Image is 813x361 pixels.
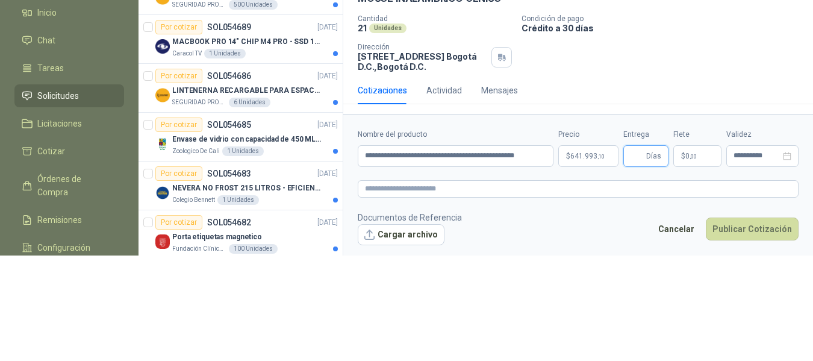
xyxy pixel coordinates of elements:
a: Inicio [14,1,124,24]
div: Actividad [426,84,462,97]
div: Por cotizar [155,166,202,181]
button: Cargar archivo [358,224,444,246]
a: Por cotizarSOL054683[DATE] Company LogoNEVERA NO FROST 215 LITROS - EFICIENCIA ENERGETICA AColegi... [139,162,343,210]
p: Documentos de Referencia [358,211,462,224]
span: Cotizar [37,145,65,158]
span: ,10 [597,153,605,160]
a: Por cotizarSOL054686[DATE] Company LogoLINTENERNA RECARGABLE PARA ESPACIOS ABIERTOS 100-120MTSSEG... [139,64,343,113]
p: $641.993,10 [558,145,618,167]
span: Remisiones [37,213,82,227]
div: Unidades [369,24,406,33]
div: 1 Unidades [204,49,246,58]
div: Por cotizar [155,118,202,132]
a: Chat [14,29,124,52]
span: Órdenes de Compra [37,172,113,199]
p: Colegio Bennett [172,195,215,205]
span: Días [646,146,661,166]
label: Precio [558,129,618,140]
img: Company Logo [155,234,170,249]
p: SOL054682 [207,218,251,227]
span: 0 [685,152,697,160]
p: [DATE] [317,217,338,228]
div: Por cotizar [155,69,202,83]
span: Licitaciones [37,117,82,130]
div: 6 Unidades [229,98,270,107]
div: Cotizaciones [358,84,407,97]
label: Entrega [623,129,668,140]
a: Configuración [14,236,124,259]
p: Dirección [358,43,487,51]
p: Cantidad [358,14,512,23]
p: SEGURIDAD PROVISER LTDA [172,98,226,107]
span: $ [681,152,685,160]
p: [DATE] [317,71,338,82]
p: SOL054689 [207,23,251,31]
label: Nombre del producto [358,129,553,140]
div: Mensajes [481,84,518,97]
p: [DATE] [317,168,338,180]
div: 1 Unidades [217,195,259,205]
a: Solicitudes [14,84,124,107]
p: [DATE] [317,119,338,131]
img: Company Logo [155,39,170,54]
p: 21 [358,23,367,33]
a: Licitaciones [14,112,124,135]
a: Por cotizarSOL054682[DATE] Company LogoPorta etiquetas magneticoFundación Clínica Shaio100 Unidades [139,210,343,259]
p: Zoologico De Cali [172,146,220,156]
p: Condición de pago [522,14,808,23]
p: [DATE] [317,22,338,33]
a: Remisiones [14,209,124,231]
span: ,00 [690,153,697,160]
img: Company Logo [155,88,170,102]
p: Envase de vidrio con capacidad de 450 ML – 9X8X8 CM Caja x 12 unidades [172,134,322,145]
span: Tareas [37,61,64,75]
p: SOL054685 [207,121,251,129]
p: SOL054683 [207,169,251,178]
a: Por cotizarSOL054685[DATE] Company LogoEnvase de vidrio con capacidad de 450 ML – 9X8X8 CM Caja x... [139,113,343,162]
p: [STREET_ADDRESS] Bogotá D.C. , Bogotá D.C. [358,51,487,72]
div: 1 Unidades [222,146,264,156]
button: Publicar Cotización [706,218,799,240]
span: Chat [37,34,55,47]
label: Flete [673,129,721,140]
a: Por cotizarSOL054689[DATE] Company LogoMACBOOK PRO 14" CHIP M4 PRO - SSD 1TB RAM 24GBCaracol TV1 ... [139,15,343,64]
a: Órdenes de Compra [14,168,124,204]
img: Company Logo [155,186,170,200]
p: Porta etiquetas magnetico [172,231,262,243]
p: Fundación Clínica Shaio [172,244,226,254]
div: Por cotizar [155,20,202,34]
span: 641.993 [570,152,605,160]
span: Solicitudes [37,89,79,102]
img: Company Logo [155,137,170,151]
a: Tareas [14,57,124,80]
button: Cancelar [652,218,701,240]
label: Validez [726,129,799,140]
p: NEVERA NO FROST 215 LITROS - EFICIENCIA ENERGETICA A [172,183,322,194]
a: Cotizar [14,140,124,163]
div: 100 Unidades [229,244,278,254]
p: MACBOOK PRO 14" CHIP M4 PRO - SSD 1TB RAM 24GB [172,36,322,48]
p: $ 0,00 [673,145,721,167]
p: LINTENERNA RECARGABLE PARA ESPACIOS ABIERTOS 100-120MTS [172,85,322,96]
span: Configuración [37,241,90,254]
p: Caracol TV [172,49,202,58]
div: Por cotizar [155,215,202,230]
p: SOL054686 [207,72,251,80]
p: Crédito a 30 días [522,23,808,33]
span: Inicio [37,6,57,19]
